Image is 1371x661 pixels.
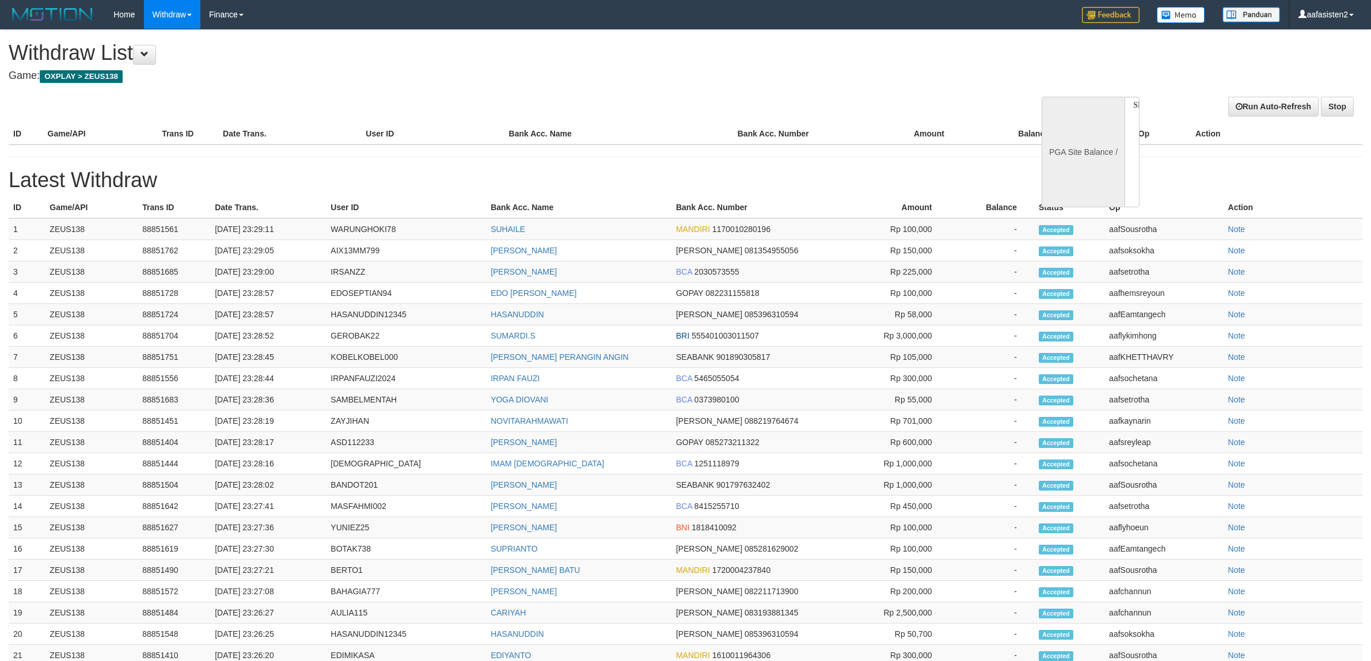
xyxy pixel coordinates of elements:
[210,240,326,261] td: [DATE] 23:29:05
[326,347,486,368] td: KOBELKOBEL000
[949,325,1034,347] td: -
[692,523,736,532] span: 1818410092
[138,261,210,283] td: 88851685
[676,565,710,575] span: MANDIRI
[491,502,557,511] a: [PERSON_NAME]
[745,246,798,255] span: 081354955056
[949,602,1034,624] td: -
[1228,267,1245,276] a: Note
[491,523,557,532] a: [PERSON_NAME]
[326,411,486,432] td: ZAYJIHAN
[326,261,486,283] td: IRSANZZ
[210,197,326,218] th: Date Trans.
[491,310,544,319] a: HASANUDDIN
[138,538,210,560] td: 88851619
[694,459,739,468] span: 1251118979
[676,523,689,532] span: BNI
[849,602,950,624] td: Rp 2,500,000
[676,544,742,553] span: [PERSON_NAME]
[949,432,1034,453] td: -
[949,389,1034,411] td: -
[1224,197,1362,218] th: Action
[326,453,486,474] td: [DEMOGRAPHIC_DATA]
[210,411,326,432] td: [DATE] 23:28:19
[491,416,568,426] a: NOVITARAHMAWATI
[210,368,326,389] td: [DATE] 23:28:44
[9,261,45,283] td: 3
[1039,396,1073,405] span: Accepted
[676,225,710,234] span: MANDIRI
[491,395,548,404] a: YOGA DIOVANI
[949,368,1034,389] td: -
[138,474,210,496] td: 88851504
[138,496,210,517] td: 88851642
[676,502,692,511] span: BCA
[326,283,486,304] td: EDOSEPTIAN94
[9,240,45,261] td: 2
[716,480,770,489] span: 901797632402
[45,283,138,304] td: ZEUS138
[1082,7,1140,23] img: Feedback.jpg
[1228,523,1245,532] a: Note
[326,624,486,645] td: HASANUDDIN12345
[210,496,326,517] td: [DATE] 23:27:41
[326,474,486,496] td: BANDOT201
[1104,389,1223,411] td: aafsetrotha
[849,474,950,496] td: Rp 1,000,000
[745,416,798,426] span: 088219764674
[326,538,486,560] td: BOTAK738
[9,496,45,517] td: 14
[676,587,742,596] span: [PERSON_NAME]
[1228,374,1245,383] a: Note
[138,411,210,432] td: 88851451
[210,602,326,624] td: [DATE] 23:26:27
[676,459,692,468] span: BCA
[9,517,45,538] td: 15
[692,331,759,340] span: 555401003011507
[949,517,1034,538] td: -
[9,602,45,624] td: 19
[1191,123,1362,145] th: Action
[1039,545,1073,554] span: Accepted
[138,560,210,581] td: 88851490
[1039,225,1073,235] span: Accepted
[849,261,950,283] td: Rp 225,000
[9,218,45,240] td: 1
[210,517,326,538] td: [DATE] 23:27:36
[138,218,210,240] td: 88851561
[138,304,210,325] td: 88851724
[849,389,950,411] td: Rp 55,000
[745,608,798,617] span: 083193881345
[849,581,950,602] td: Rp 200,000
[1228,651,1245,660] a: Note
[1104,560,1223,581] td: aafSousrotha
[1039,630,1073,640] span: Accepted
[210,581,326,602] td: [DATE] 23:27:08
[676,246,742,255] span: [PERSON_NAME]
[491,225,525,234] a: SUHAILE
[1228,459,1245,468] a: Note
[45,496,138,517] td: ZEUS138
[491,288,576,298] a: EDO [PERSON_NAME]
[138,368,210,389] td: 88851556
[45,197,138,218] th: Game/API
[1228,629,1245,639] a: Note
[1104,197,1223,218] th: Op
[676,438,703,447] span: GOPAY
[326,496,486,517] td: MASFAHMI002
[849,432,950,453] td: Rp 600,000
[1039,353,1073,363] span: Accepted
[1104,347,1223,368] td: aafKHETTHAVRY
[45,432,138,453] td: ZEUS138
[45,411,138,432] td: ZEUS138
[1104,411,1223,432] td: aafkaynarin
[1228,587,1245,596] a: Note
[491,459,604,468] a: IMAM [DEMOGRAPHIC_DATA]
[210,538,326,560] td: [DATE] 23:27:30
[676,629,742,639] span: [PERSON_NAME]
[491,651,531,660] a: EDIYANTO
[1039,438,1073,448] span: Accepted
[745,310,798,319] span: 085396310594
[1104,368,1223,389] td: aafsochetana
[676,352,714,362] span: SEABANK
